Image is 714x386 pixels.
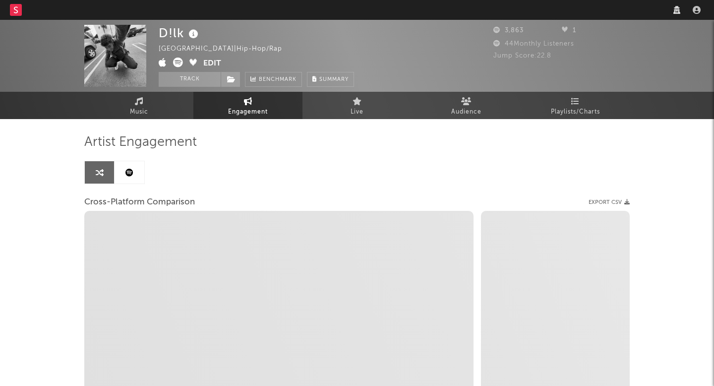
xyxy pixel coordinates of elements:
a: Audience [412,92,521,119]
span: Artist Engagement [84,136,197,148]
a: Music [84,92,193,119]
button: Export CSV [589,199,630,205]
span: Cross-Platform Comparison [84,196,195,208]
span: Engagement [228,106,268,118]
a: Playlists/Charts [521,92,630,119]
span: Live [351,106,363,118]
span: 3,863 [493,27,524,34]
span: 1 [562,27,576,34]
span: 44 Monthly Listeners [493,41,574,47]
a: Live [302,92,412,119]
button: Summary [307,72,354,87]
span: Music [130,106,148,118]
span: Jump Score: 22.8 [493,53,551,59]
a: Benchmark [245,72,302,87]
span: Benchmark [259,74,297,86]
a: Engagement [193,92,302,119]
div: D!lk [159,25,201,41]
div: [GEOGRAPHIC_DATA] | Hip-Hop/Rap [159,43,294,55]
button: Track [159,72,221,87]
span: Audience [451,106,481,118]
button: Edit [203,58,221,70]
span: Summary [319,77,349,82]
span: Playlists/Charts [551,106,600,118]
